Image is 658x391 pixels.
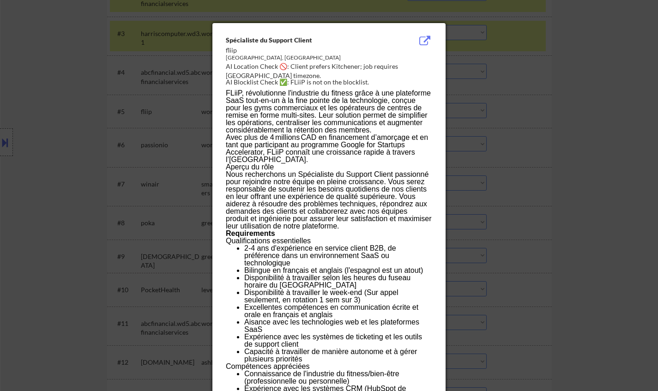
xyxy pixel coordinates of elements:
li: Disponibilité à travailler le week-end (Sur appel seulement, en rotation 1 sem sur 3) [244,289,432,304]
div: AI Location Check 🚫: Client prefers Kitchener; job requires [GEOGRAPHIC_DATA] timezone. [226,62,436,80]
p: Compétences appréciées [226,363,432,370]
li: 2-4 ans d'expérience en service client B2B, de préférence dans un environnement SaaS ou technolog... [244,245,432,267]
li: Disponibilité à travailler selon les heures du fuseau horaire du [GEOGRAPHIC_DATA] [244,274,432,289]
li: Aisance avec les technologies web et les plateformes SaaS [244,319,432,333]
div: fliip [226,46,386,55]
p: Avec plus de 4 millions CAD en financement d’amorçage et en tant que participant au programme Goo... [226,134,432,163]
p: FLiiP, révolutionne l'industrie du fitness grâce à une plateforme SaaS tout-en-un à la fine point... [226,90,432,134]
strong: Requirements [226,229,275,237]
li: Capacité à travailler de manière autonome et à gérer plusieurs priorités [244,348,432,363]
div: [GEOGRAPHIC_DATA], [GEOGRAPHIC_DATA] [226,54,386,62]
div: AI Blocklist Check ✅: FLiiP is not on the blocklist. [226,78,436,87]
li: Expérience avec les systèmes de ticketing et les outils de support client [244,333,432,348]
h3: Aperçu du rôle [226,163,432,171]
li: Bilingue en français et anglais (l'espagnol est un atout) [244,267,432,274]
div: Spécialiste du Support Client [226,36,386,45]
li: Excellentes compétences en communication écrite et orale en français et anglais [244,304,432,319]
li: Connaissance de l'industrie du fitness/bien-être (professionnelle ou personnelle) [244,370,432,385]
p: Nous recherchons un Spécialiste du Support Client passionné pour rejoindre notre équipe en pleine... [226,171,432,230]
p: Qualifications essentielles [226,237,432,245]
